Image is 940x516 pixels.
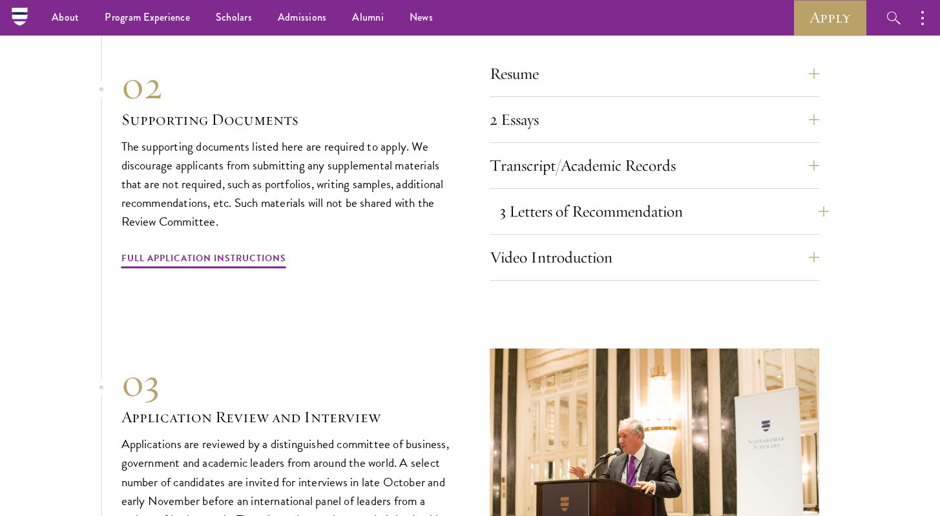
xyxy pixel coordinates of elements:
button: Video Introduction [490,242,819,273]
div: 02 [121,62,451,109]
h3: Supporting Documents [121,109,451,131]
button: 3 Letters of Recommendation [499,196,829,227]
button: 2 Essays [490,104,819,135]
p: The supporting documents listed here are required to apply. We discourage applicants from submitt... [121,137,451,231]
a: Full Application Instructions [121,250,286,270]
div: 03 [121,360,451,406]
button: Resume [490,58,819,89]
h3: Application Review and Interview [121,406,451,428]
button: Transcript/Academic Records [490,150,819,181]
